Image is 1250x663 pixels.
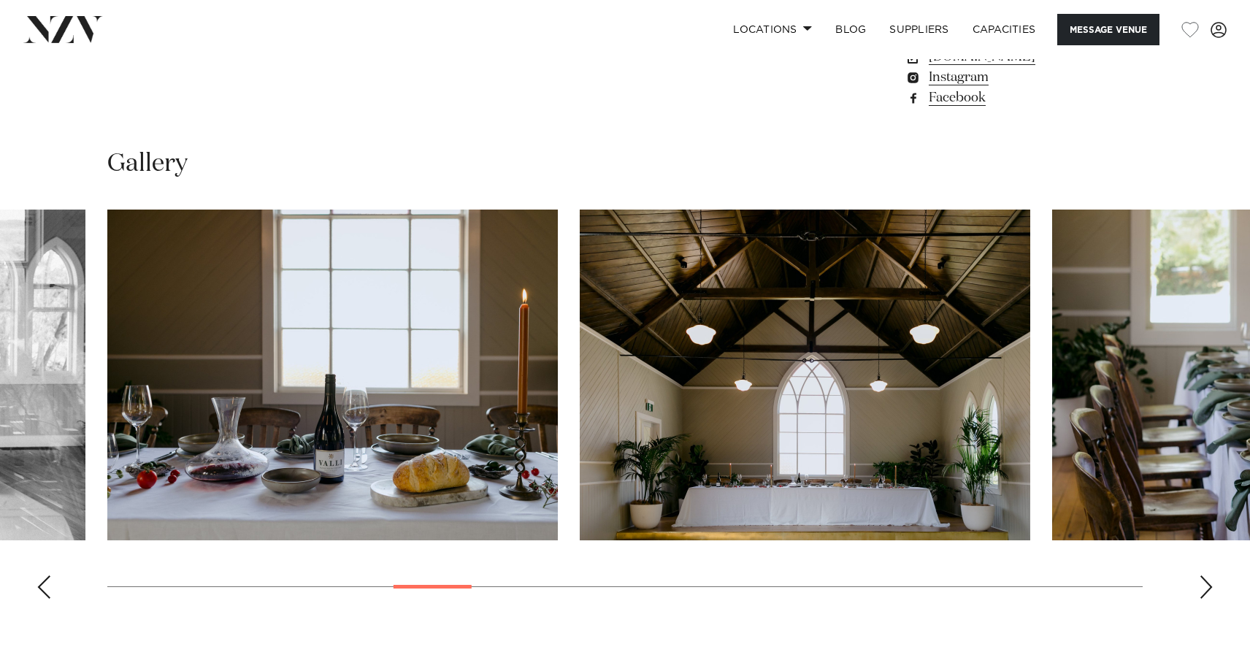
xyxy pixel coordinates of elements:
[23,16,103,42] img: nzv-logo.png
[905,67,1143,88] a: Instagram
[905,88,1143,108] a: Facebook
[580,210,1030,540] swiper-slide: 10 / 29
[107,210,558,540] swiper-slide: 9 / 29
[961,14,1048,45] a: Capacities
[721,14,824,45] a: Locations
[107,147,188,180] h2: Gallery
[824,14,878,45] a: BLOG
[878,14,960,45] a: SUPPLIERS
[1057,14,1159,45] button: Message Venue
